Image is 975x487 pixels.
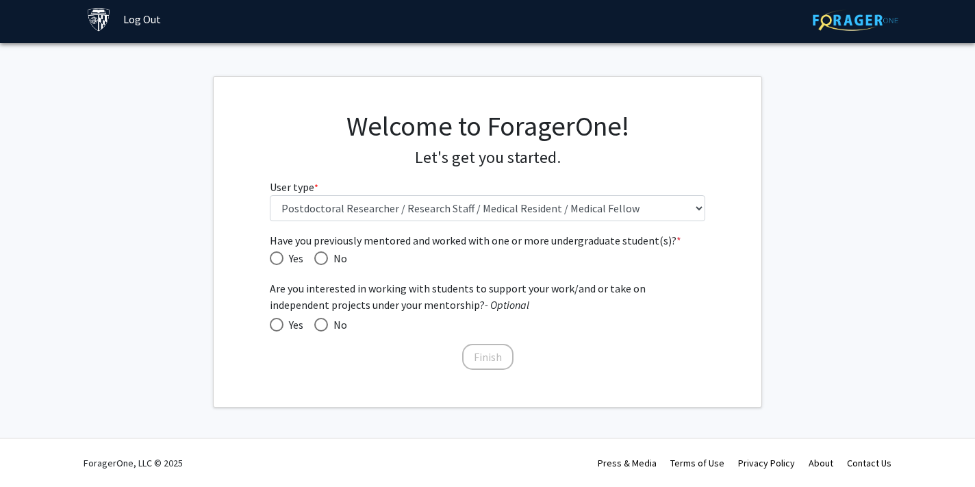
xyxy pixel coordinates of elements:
h1: Welcome to ForagerOne! [270,110,706,142]
span: Are you interested in working with students to support your work/and or take on independent proje... [270,280,706,313]
label: User type [270,179,318,195]
img: Johns Hopkins University Logo [87,8,111,32]
span: Have you previously mentored and worked with one or more undergraduate student(s)? [270,232,706,249]
mat-radio-group: Have you previously mentored and worked with one or more undergraduate student(s)? [270,249,706,266]
a: Terms of Use [670,457,724,469]
i: - Optional [485,298,529,312]
span: Yes [283,250,303,266]
h4: Let's get you started. [270,148,706,168]
a: Press & Media [598,457,657,469]
span: Yes [283,316,303,333]
a: Privacy Policy [738,457,795,469]
button: Finish [462,344,514,370]
a: Contact Us [847,457,891,469]
span: No [328,250,347,266]
span: No [328,316,347,333]
iframe: Chat [10,425,58,477]
img: ForagerOne Logo [813,10,898,31]
div: ForagerOne, LLC © 2025 [84,439,183,487]
a: About [809,457,833,469]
